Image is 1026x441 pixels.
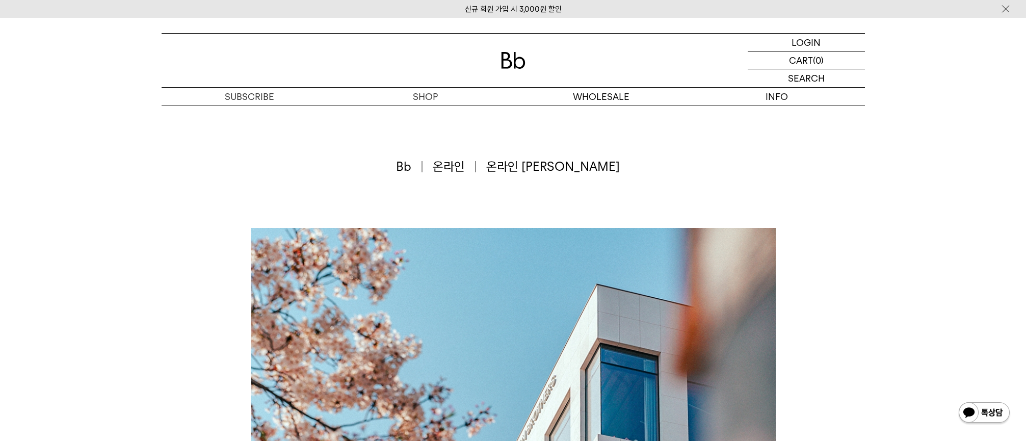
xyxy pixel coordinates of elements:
[813,51,824,69] p: (0)
[792,34,821,51] p: LOGIN
[465,5,562,14] a: 신규 회원 가입 시 3,000원 할인
[958,401,1011,426] img: 카카오톡 채널 1:1 채팅 버튼
[162,88,337,106] a: SUBSCRIBE
[337,88,513,106] a: SHOP
[789,51,813,69] p: CART
[513,88,689,106] p: WHOLESALE
[689,88,865,106] p: INFO
[788,69,825,87] p: SEARCH
[486,158,620,175] span: 온라인 [PERSON_NAME]
[501,52,525,69] img: 로고
[748,51,865,69] a: CART (0)
[433,158,476,175] span: 온라인
[396,158,423,175] span: Bb
[748,34,865,51] a: LOGIN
